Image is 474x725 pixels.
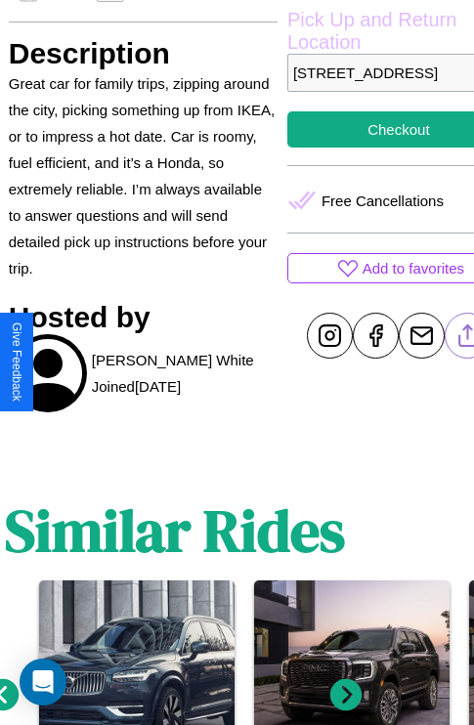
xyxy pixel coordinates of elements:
p: Free Cancellations [322,188,444,214]
p: [PERSON_NAME] White [92,347,254,373]
p: Great car for family trips, zipping around the city, picking something up from IKEA, or to impres... [9,70,278,281]
p: Joined [DATE] [92,373,181,400]
h3: Hosted by [9,301,278,334]
h3: Description [9,37,278,70]
div: Give Feedback [10,322,23,402]
p: Add to favorites [363,255,464,281]
h1: Similar Rides [5,490,345,571]
div: Open Intercom Messenger [20,659,66,705]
